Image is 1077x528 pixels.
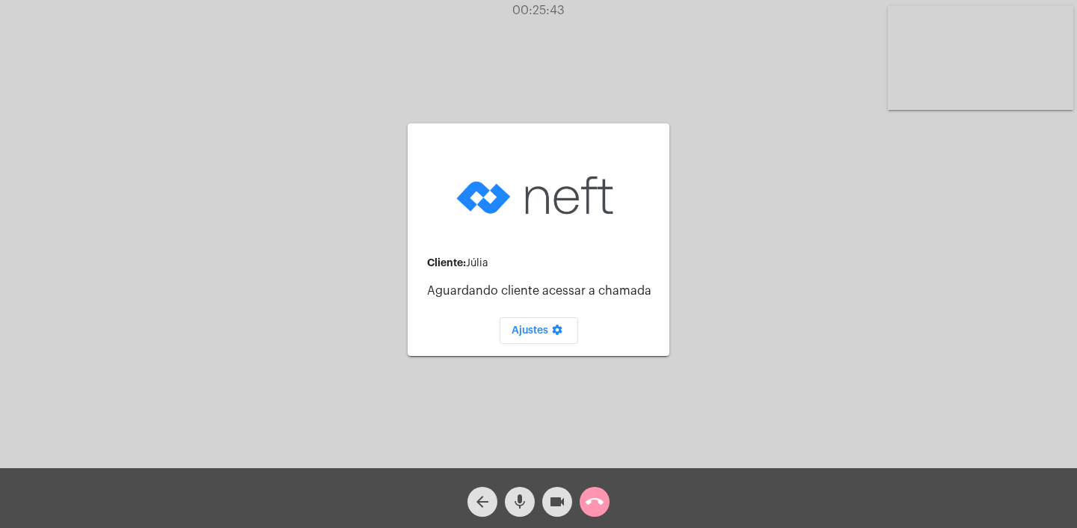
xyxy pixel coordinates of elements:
[511,493,529,511] mat-icon: mic
[427,284,657,298] p: Aguardando cliente acessar a chamada
[427,257,466,268] strong: Cliente:
[548,493,566,511] mat-icon: videocam
[512,4,565,16] span: 00:25:43
[427,257,657,269] div: Júlia
[586,493,604,511] mat-icon: call_end
[512,325,566,336] span: Ajustes
[548,324,566,342] mat-icon: settings
[473,493,491,511] mat-icon: arrow_back
[500,317,578,344] button: Ajustes
[452,153,625,239] img: logo-neft-novo-2.png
